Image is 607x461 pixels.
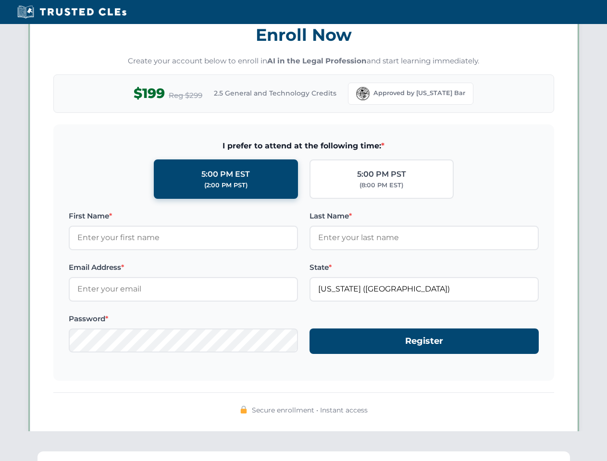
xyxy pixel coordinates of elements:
[53,56,554,67] p: Create your account below to enroll in and start learning immediately.
[310,277,539,301] input: Florida (FL)
[357,168,406,181] div: 5:00 PM PST
[214,88,336,98] span: 2.5 General and Technology Credits
[359,181,403,190] div: (8:00 PM EST)
[373,88,465,98] span: Approved by [US_STATE] Bar
[267,56,367,65] strong: AI in the Legal Profession
[53,20,554,50] h3: Enroll Now
[240,406,248,413] img: 🔒
[69,140,539,152] span: I prefer to attend at the following time:
[134,83,165,104] span: $199
[69,210,298,222] label: First Name
[204,181,248,190] div: (2:00 PM PST)
[69,226,298,250] input: Enter your first name
[169,90,202,101] span: Reg $299
[201,168,250,181] div: 5:00 PM EST
[69,313,298,325] label: Password
[252,405,368,415] span: Secure enrollment • Instant access
[69,262,298,273] label: Email Address
[310,262,539,273] label: State
[69,277,298,301] input: Enter your email
[14,5,129,19] img: Trusted CLEs
[310,328,539,354] button: Register
[310,210,539,222] label: Last Name
[356,87,370,100] img: Florida Bar
[310,226,539,250] input: Enter your last name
